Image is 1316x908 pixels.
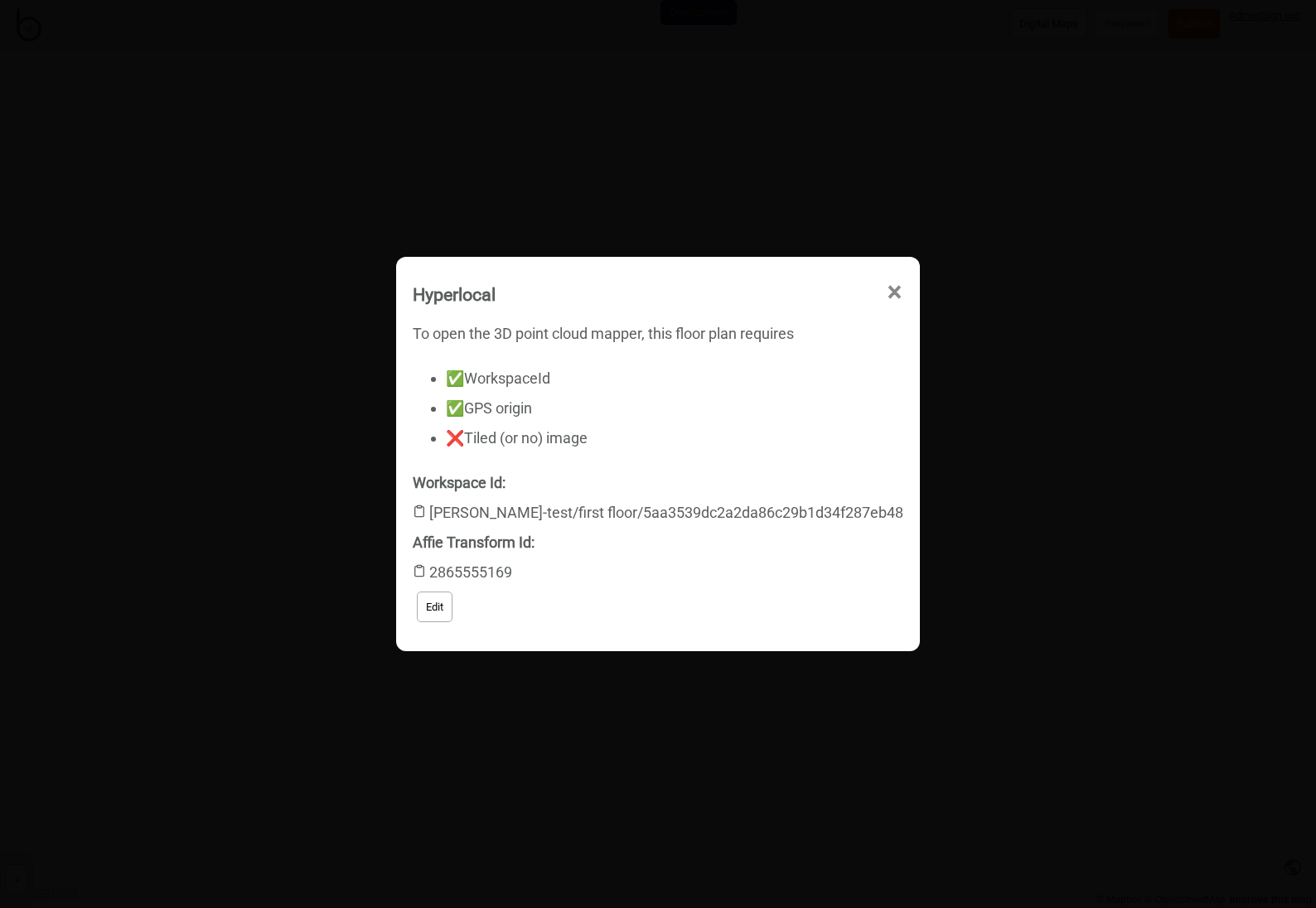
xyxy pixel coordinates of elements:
[413,528,903,587] div: 2865555169
[886,265,903,320] span: ×
[417,592,452,622] button: Edit
[446,423,903,453] li: ❌ Tiled (or no) image
[446,394,903,423] li: ✅ GPS origin
[413,468,903,528] div: [PERSON_NAME]-test/first floor/5aa3539dc2a2da86c29b1d34f287eb48
[446,364,903,394] li: ✅ WorkspaceId
[413,319,903,453] div: To open the 3D point cloud mapper, this floor plan requires
[413,277,496,312] div: Hyperlocal
[413,474,506,491] strong: Workspace Id:
[413,534,535,551] strong: Affie Transform Id:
